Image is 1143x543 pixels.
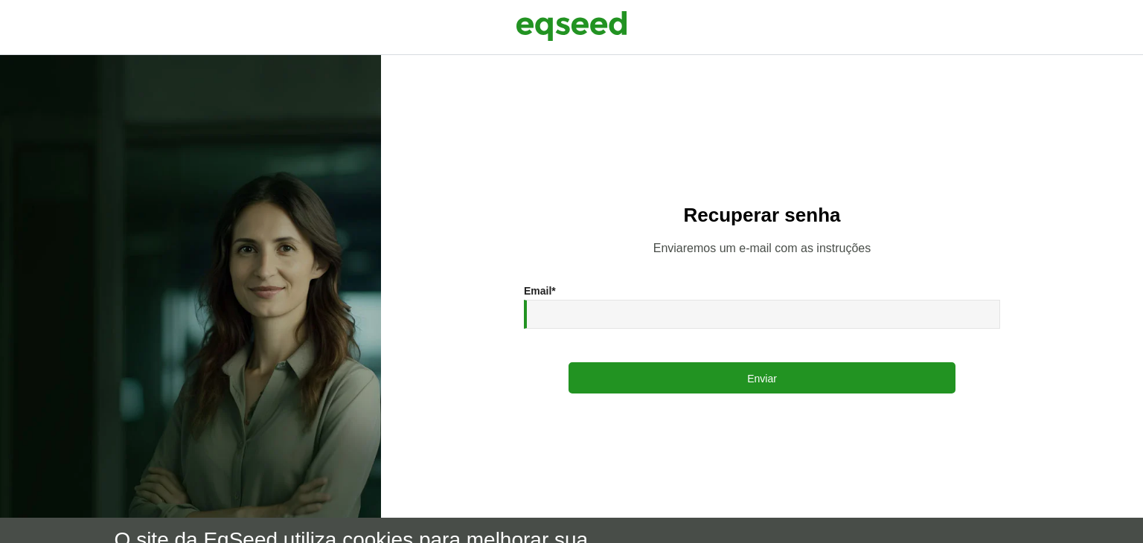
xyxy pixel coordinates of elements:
span: Este campo é obrigatório. [551,285,555,297]
img: EqSeed Logo [516,7,627,45]
h2: Recuperar senha [411,205,1113,226]
label: Email [524,286,556,296]
p: Enviaremos um e-mail com as instruções [411,241,1113,255]
button: Enviar [569,362,955,393]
